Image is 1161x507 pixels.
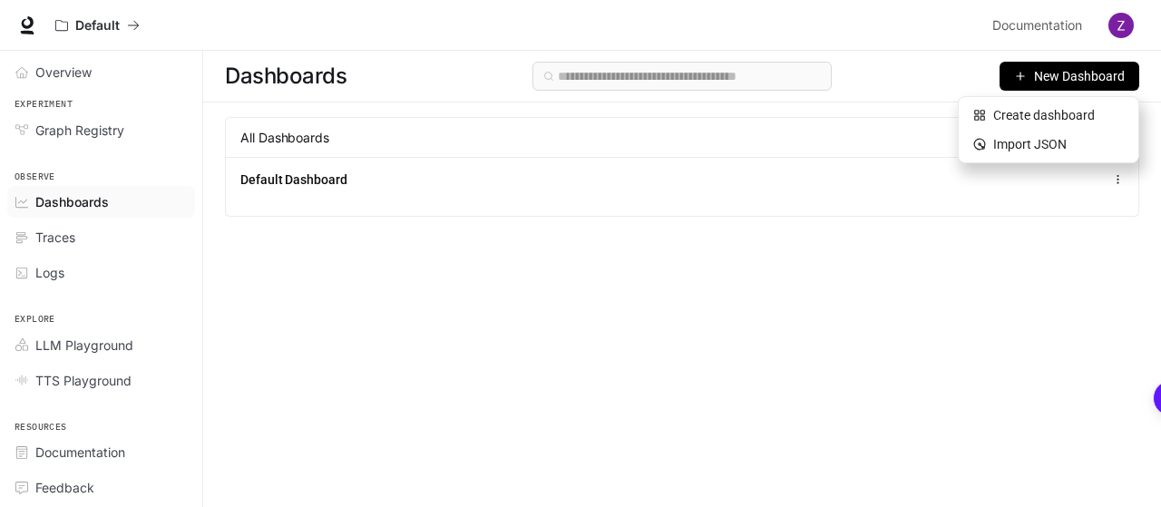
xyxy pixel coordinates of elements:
span: Documentation [35,443,125,462]
div: Import JSON [973,134,1124,154]
a: Traces [7,221,195,253]
span: LLM Playground [35,336,133,355]
span: All Dashboards [240,129,329,147]
a: Documentation [7,436,195,468]
button: User avatar [1103,7,1139,44]
span: Traces [35,228,75,247]
span: Dashboards [225,58,346,94]
a: Documentation [985,7,1096,44]
span: Graph Registry [35,121,124,140]
p: Default [75,18,120,34]
span: Overview [35,63,92,82]
a: Graph Registry [7,114,195,146]
div: Create dashboard [973,105,1124,125]
a: Overview [7,56,195,88]
a: Default Dashboard [240,171,347,189]
button: All workspaces [47,7,148,44]
span: Logs [35,263,64,282]
span: Feedback [35,478,94,497]
a: Dashboards [7,186,195,218]
a: LLM Playground [7,329,195,361]
span: New Dashboard [1034,66,1125,86]
img: User avatar [1108,13,1134,38]
a: Logs [7,257,195,288]
a: Feedback [7,472,195,503]
span: Dashboards [35,192,109,211]
a: TTS Playground [7,365,195,396]
span: Documentation [992,15,1082,37]
button: New Dashboard [1000,62,1139,91]
span: TTS Playground [35,371,132,390]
